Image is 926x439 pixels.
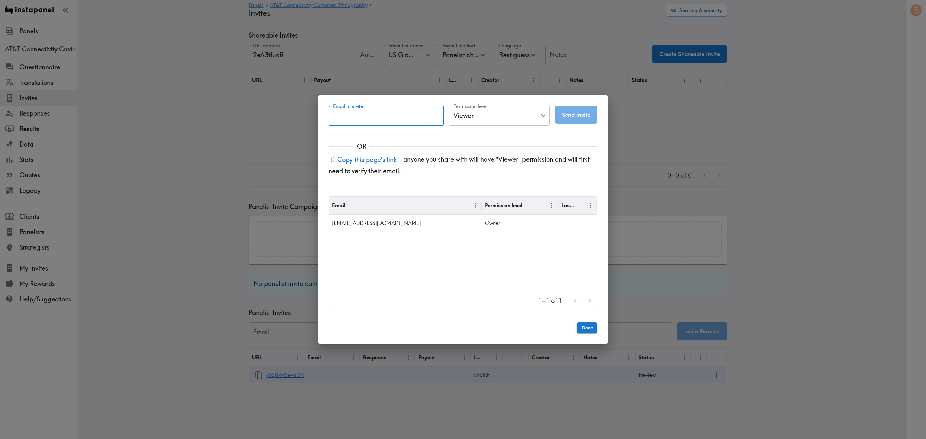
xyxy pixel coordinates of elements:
[561,202,575,209] div: Last Viewed
[577,322,597,333] button: Done
[354,142,369,151] span: OR
[482,215,558,231] div: Owner
[318,151,608,186] div: - anyone you share with will have "Viewer" permission and will first need to verify their email.
[332,202,345,209] div: Email
[329,215,482,231] div: md4207@att.com
[576,201,586,211] button: Sort
[485,202,522,209] div: Permission level
[585,201,595,211] button: Menu
[453,103,488,110] label: Permission level
[329,153,398,166] button: Copy this page's link
[555,106,597,124] button: Send invite
[547,201,557,211] button: Menu
[538,296,562,305] p: 1–1 of 1
[333,103,363,110] label: Email to invite
[470,201,480,211] button: Menu
[449,106,550,126] div: Viewer
[346,201,356,211] button: Sort
[523,201,533,211] button: Sort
